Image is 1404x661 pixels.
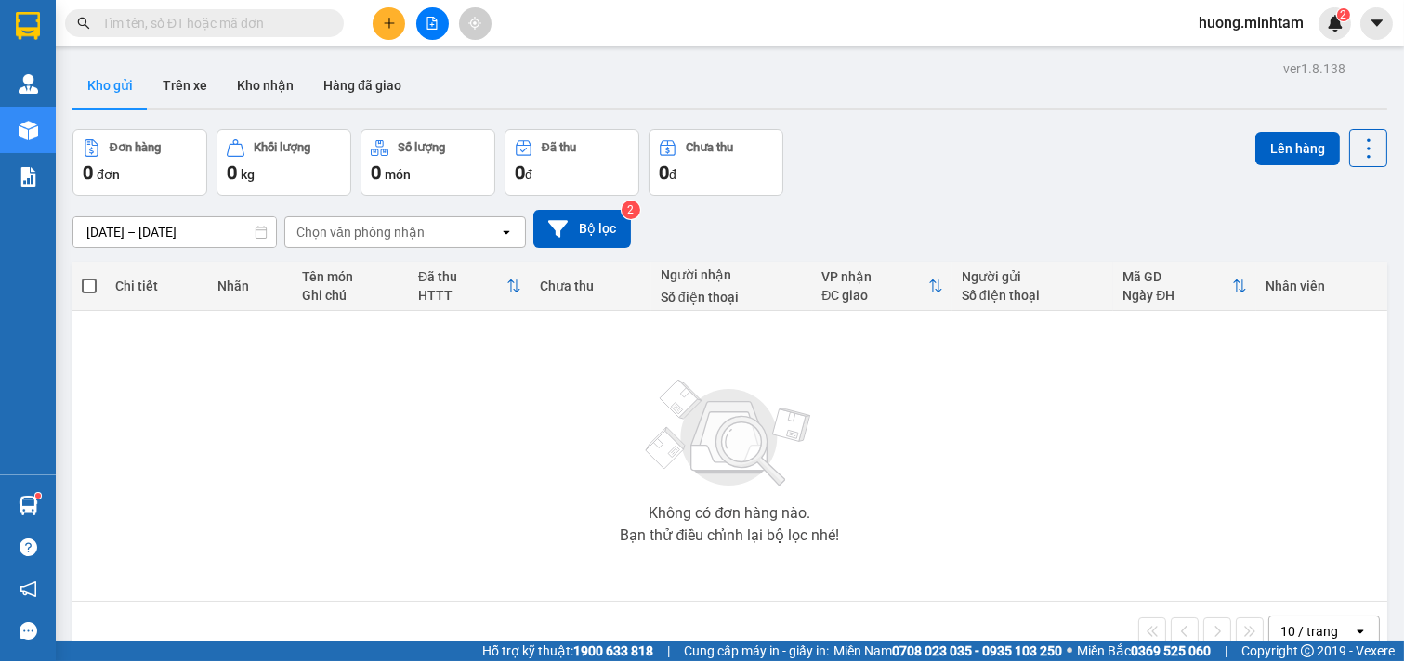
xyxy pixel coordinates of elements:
div: Không có đơn hàng nào. [649,506,810,521]
span: plus [383,17,396,30]
div: Tên hàng: 1PBHG 14.8 ( : 1 ) [16,122,274,168]
div: Ngày ĐH [1122,288,1232,303]
div: Số lượng [398,141,445,154]
button: Lên hàng [1255,132,1340,165]
div: HTTT [418,288,506,303]
span: notification [20,580,37,598]
span: question-circle [20,538,37,556]
th: Toggle SortBy [1113,262,1256,311]
span: aim [468,17,481,30]
th: Toggle SortBy [812,262,951,311]
button: Đã thu0đ [505,129,639,196]
svg: open [1353,624,1368,639]
div: Chưa thu [540,279,642,293]
strong: 0708 023 035 - 0935 103 250 [892,643,1062,658]
div: Đã thu [418,269,506,284]
div: Khối lượng [254,141,310,154]
span: Cung cấp máy in - giấy in: [684,641,829,661]
input: Tìm tên, số ĐT hoặc mã đơn [102,13,321,33]
svg: open [499,225,514,240]
div: Nhân viên [1266,279,1378,293]
div: Bạn thử điều chỉnh lại bộ lọc nhé! [620,528,839,543]
img: svg+xml;base64,PHN2ZyBjbGFzcz0ibGlzdC1wbHVnX19zdmciIHhtbG5zPSJodHRwOi8vd3d3LnczLm9yZy8yMDAwL3N2Zy... [636,369,822,499]
div: KIỀU KT [145,38,274,60]
span: | [667,641,670,661]
sup: 2 [622,201,640,219]
button: Kho gửi [72,63,148,108]
th: Toggle SortBy [409,262,531,311]
span: search [77,17,90,30]
div: Số điện thoại [962,288,1105,303]
div: Trạm Đông Á [16,16,132,60]
span: 0 [227,162,237,184]
span: ⚪️ [1067,647,1072,655]
div: Đã thu [542,141,576,154]
img: logo-vxr [16,12,40,40]
div: Ghi chú [302,288,400,303]
div: Tên món [302,269,400,284]
span: 0 [371,162,381,184]
span: đơn [97,167,120,182]
button: Đơn hàng0đơn [72,129,207,196]
span: đ [525,167,532,182]
div: Chi tiết [115,279,199,293]
span: món [385,167,411,182]
span: 0 [515,162,525,184]
span: 2 [1340,8,1346,21]
span: caret-down [1369,15,1385,32]
button: Bộ lọc [533,210,631,248]
span: file-add [426,17,439,30]
div: HUONG [16,60,132,83]
button: plus [373,7,405,40]
span: Miền Nam [833,641,1062,661]
button: Trên xe [148,63,222,108]
div: Chọn văn phòng nhận [296,223,425,241]
strong: 0369 525 060 [1131,643,1211,658]
sup: 1 [35,493,41,499]
span: Gửi: [16,18,45,37]
span: copyright [1301,644,1314,657]
div: Bến Tre [145,16,274,38]
button: Kho nhận [222,63,308,108]
img: warehouse-icon [19,74,38,94]
span: huong.minhtam [1184,11,1319,34]
button: aim [459,7,492,40]
span: 0 [659,162,669,184]
button: caret-down [1360,7,1393,40]
button: Khối lượng0kg [217,129,351,196]
div: Chưa thu [686,141,733,154]
div: Nhãn [217,279,282,293]
div: Mã GD [1122,269,1232,284]
span: 0 [83,162,93,184]
div: ver 1.8.138 [1283,58,1345,79]
div: 10 / trang [1280,622,1338,641]
div: Số điện thoại [661,290,804,305]
span: đ [669,167,676,182]
div: Người gửi [962,269,1105,284]
button: Chưa thu0đ [649,129,783,196]
input: Select a date range. [73,217,276,247]
div: ĐC giao [821,288,927,303]
div: Đơn hàng [110,141,161,154]
div: Người nhận [661,267,804,282]
button: file-add [416,7,449,40]
strong: 1900 633 818 [573,643,653,658]
img: icon-new-feature [1327,15,1344,32]
img: solution-icon [19,167,38,187]
span: message [20,622,37,640]
span: Hỗ trợ kỹ thuật: [482,641,653,661]
button: Số lượng0món [361,129,495,196]
div: VP nhận [821,269,927,284]
span: Nhận: [145,18,190,37]
sup: 2 [1337,8,1350,21]
button: Hàng đã giao [308,63,416,108]
span: Miền Bắc [1077,641,1211,661]
span: kg [241,167,255,182]
img: warehouse-icon [19,496,38,515]
img: warehouse-icon [19,121,38,140]
span: | [1225,641,1227,661]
